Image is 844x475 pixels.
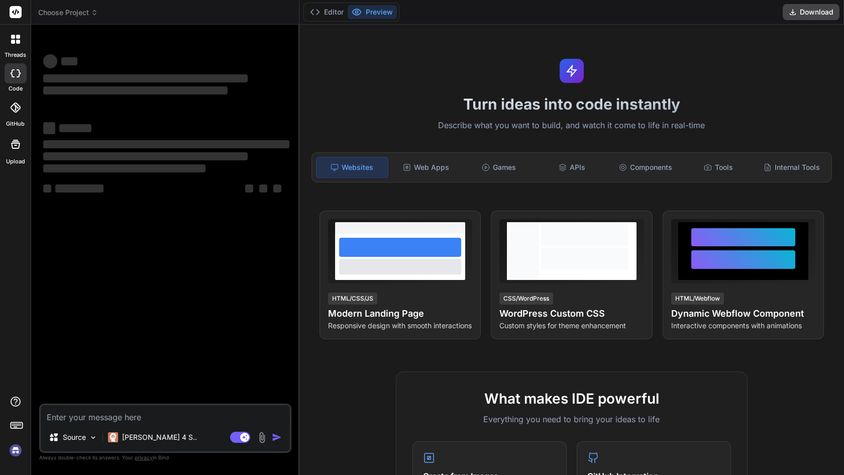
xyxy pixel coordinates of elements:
div: APIs [537,157,608,178]
p: Interactive components with animations [671,321,815,331]
p: Everything you need to bring your ideas to life [412,413,731,425]
button: Preview [348,5,397,19]
p: Describe what you want to build, and watch it come to life in real-time [305,119,838,132]
span: ‌ [43,164,205,172]
img: attachment [256,432,268,443]
div: Internal Tools [756,157,827,178]
div: CSS/WordPress [499,293,553,305]
img: Pick Models [89,433,97,442]
span: ‌ [43,152,248,160]
span: ‌ [259,184,267,193]
button: Editor [306,5,348,19]
div: Components [610,157,681,178]
div: Games [463,157,535,178]
div: Websites [316,157,388,178]
div: HTML/Webflow [671,293,724,305]
button: Download [783,4,839,20]
h4: WordPress Custom CSS [499,307,644,321]
h1: Turn ideas into code instantly [305,95,838,113]
span: ‌ [43,54,57,68]
label: Upload [6,157,25,166]
span: ‌ [43,140,289,148]
h2: What makes IDE powerful [412,388,731,409]
img: signin [7,442,24,459]
div: Web Apps [390,157,462,178]
span: ‌ [43,86,228,94]
span: ‌ [55,184,103,193]
label: threads [5,51,26,59]
img: Claude 4 Sonnet [108,432,118,442]
p: [PERSON_NAME] 4 S.. [122,432,197,442]
img: icon [272,432,282,442]
p: Custom styles for theme enhancement [499,321,644,331]
span: privacy [135,454,153,460]
h4: Modern Landing Page [328,307,472,321]
span: ‌ [43,74,248,82]
span: ‌ [59,124,91,132]
span: Choose Project [38,8,98,18]
span: ‌ [43,184,51,193]
p: Responsive design with smooth interactions [328,321,472,331]
div: HTML/CSS/JS [328,293,377,305]
span: ‌ [43,122,55,134]
div: Tools [683,157,755,178]
label: code [9,84,23,93]
span: ‌ [245,184,253,193]
label: GitHub [6,120,25,128]
h4: Dynamic Webflow Component [671,307,815,321]
p: Source [63,432,86,442]
p: Always double-check its answers. Your in Bind [39,453,291,462]
span: ‌ [61,57,77,65]
span: ‌ [273,184,281,193]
